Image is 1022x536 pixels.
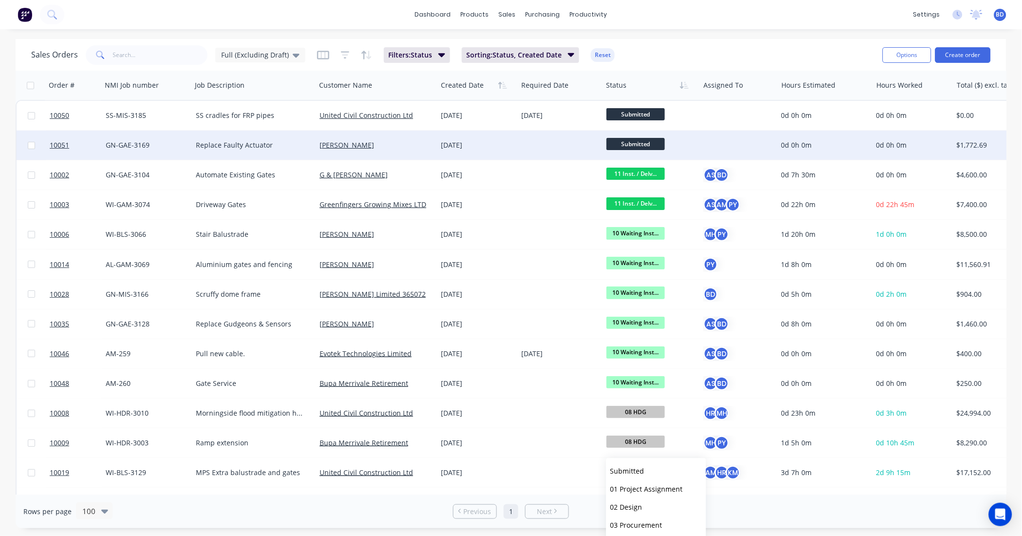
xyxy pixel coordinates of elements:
div: [DATE] [441,349,513,359]
span: Sorting: Status, Created Date [467,50,562,60]
span: 10009 [50,438,69,448]
a: Bupa Merrivale Retirement [320,438,408,447]
div: 1d 20h 0m [781,230,864,239]
span: 10 Waiting Inst... [606,376,665,388]
span: 0d 0h 0m [876,319,907,328]
span: 0d 0h 0m [876,111,907,120]
span: 10 Waiting Inst... [606,346,665,359]
span: Previous [464,507,492,517]
a: Previous page [454,507,496,517]
span: 10014 [50,260,69,269]
div: WI-BLS-3066 [106,230,184,239]
div: 3d 7h 0m [781,468,864,478]
div: [DATE] [521,349,599,359]
a: dashboard [410,7,456,22]
a: 10014 [50,250,106,279]
span: Rows per page [23,507,72,517]
button: MHPY [703,436,729,450]
span: 0d 10h 45m [876,438,915,447]
span: 11 Inst. / Delv... [606,168,665,180]
button: ASBD [703,168,729,182]
span: Full (Excluding Draft) [221,50,289,60]
div: Ramp extension [196,438,306,448]
a: [PERSON_NAME] Limited 365072 [320,289,426,299]
div: NMI Job number [105,80,159,90]
a: 10002 [50,160,106,190]
div: Hours Estimated [782,80,836,90]
div: MH [703,436,718,450]
span: 10 Waiting Inst... [606,287,665,299]
button: ASBD [703,317,729,331]
a: Bupa Merrivale Retirement [320,379,408,388]
a: 10048 [50,369,106,398]
div: Status [606,80,627,90]
button: Reset [591,48,615,62]
span: 0d 3h 0m [876,408,907,418]
button: Sorting:Status, Created Date [462,47,580,63]
div: Replace Gudgeons & Sensors [196,319,306,329]
div: Morningside flood mitigation handrails [196,408,306,418]
div: Driveway Gates [196,200,306,210]
div: BD [715,346,729,361]
div: Stair Balustrade [196,230,306,239]
div: purchasing [521,7,565,22]
a: United Civil Construction Ltd [320,408,413,418]
span: 10008 [50,408,69,418]
div: WI-GAM-3074 [106,200,184,210]
span: 03 Procurement [610,520,662,530]
div: 0d 0h 0m [781,379,864,388]
button: ASAMPY [703,197,740,212]
button: 03 Procurement [606,516,706,534]
span: 10002 [50,170,69,180]
a: [PERSON_NAME] [320,260,374,269]
span: 1d 0h 0m [876,230,907,239]
div: Hours Worked [877,80,923,90]
a: 10019 [50,458,106,487]
div: Created Date [441,80,484,90]
h1: Sales Orders [31,50,78,59]
span: 10035 [50,319,69,329]
span: 10 Waiting Inst... [606,317,665,329]
div: Pull new cable. [196,349,306,359]
div: MH [715,406,729,421]
a: 10050 [50,101,106,130]
div: AS [703,168,718,182]
a: Page 1 is your current page [504,504,518,519]
div: 0d 5h 0m [781,289,864,299]
div: 0d 8h 0m [781,319,864,329]
a: 10035 [50,309,106,339]
button: Filters:Status [384,47,450,63]
div: GN-GAE-3169 [106,140,184,150]
div: 0d 22h 0m [781,200,864,210]
span: 01 Project Assignment [610,484,682,494]
div: Open Intercom Messenger [989,503,1012,526]
span: 0d 22h 45m [876,200,915,209]
div: [DATE] [441,200,513,210]
span: 10046 [50,349,69,359]
button: Create order [935,47,991,63]
div: AS [703,376,718,391]
div: AM [715,197,729,212]
div: MPS Extra balustrade and gates [196,468,306,478]
span: Submitted [610,466,644,476]
div: BD [703,287,718,302]
input: Search... [113,45,208,65]
button: HRMH [703,406,729,421]
div: [DATE] [521,111,599,120]
div: Aluminium gates and fencing [196,260,306,269]
a: 10046 [50,339,106,368]
span: 10003 [50,200,69,210]
div: KM [726,465,740,480]
button: ASBD [703,346,729,361]
div: AS [703,346,718,361]
span: Filters: Status [389,50,433,60]
a: 10028 [50,280,106,309]
div: AM-260 [106,379,184,388]
button: AMHRKM [703,465,740,480]
a: Next page [526,507,568,517]
button: Options [883,47,931,63]
div: [DATE] [441,111,513,120]
div: PY [715,227,729,242]
ul: Pagination [449,504,573,519]
a: 10008 [50,399,106,428]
